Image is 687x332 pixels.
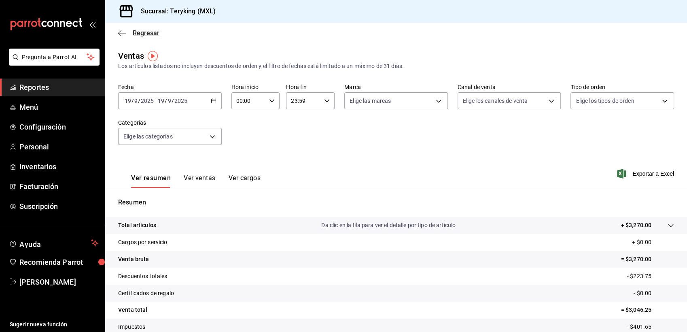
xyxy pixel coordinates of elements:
input: -- [168,98,172,104]
span: / [172,98,174,104]
span: Recomienda Parrot [19,257,98,268]
button: Pregunta a Parrot AI [9,49,100,66]
span: / [131,98,134,104]
span: Elige los canales de venta [463,97,528,105]
label: Canal de venta [458,84,561,90]
span: Configuración [19,121,98,132]
label: Fecha [118,84,222,90]
p: Venta bruta [118,255,149,264]
p: + $3,270.00 [621,221,651,230]
span: Elige las categorías [123,132,173,140]
input: -- [124,98,131,104]
label: Hora inicio [231,84,280,90]
p: - $0.00 [634,289,674,298]
div: Los artículos listados no incluyen descuentos de orden y el filtro de fechas está limitado a un m... [118,62,674,70]
a: Pregunta a Parrot AI [6,59,100,67]
button: Exportar a Excel [619,169,674,179]
input: ---- [140,98,154,104]
p: + $0.00 [632,238,674,247]
p: Resumen [118,198,674,207]
p: Cargos por servicio [118,238,168,247]
input: ---- [174,98,188,104]
span: Personal [19,141,98,152]
p: = $3,270.00 [621,255,674,264]
div: navigation tabs [131,174,261,188]
p: Descuentos totales [118,272,167,281]
span: Pregunta a Parrot AI [22,53,87,62]
p: - $401.65 [627,323,674,331]
span: Reportes [19,82,98,93]
span: Regresar [133,29,159,37]
div: Ventas [118,50,144,62]
span: Suscripción [19,201,98,212]
p: - $223.75 [627,272,674,281]
button: Ver cargos [229,174,261,188]
label: Categorías [118,120,222,126]
span: / [138,98,140,104]
p: Total artículos [118,221,156,230]
span: - [155,98,157,104]
label: Tipo de orden [570,84,674,90]
label: Marca [344,84,448,90]
p: Venta total [118,306,147,314]
span: Inventarios [19,161,98,172]
button: Ver ventas [184,174,216,188]
button: Regresar [118,29,159,37]
label: Hora fin [286,84,335,90]
button: Ver resumen [131,174,171,188]
h3: Sucursal: Teryking (MXL) [134,6,216,16]
span: / [165,98,167,104]
span: Sugerir nueva función [10,320,98,329]
span: Elige los tipos de orden [576,97,634,105]
span: Menú [19,102,98,113]
span: [PERSON_NAME] [19,277,98,287]
input: -- [134,98,138,104]
p: Da clic en la fila para ver el detalle por tipo de artículo [321,221,456,230]
span: Elige las marcas [350,97,391,105]
p: = $3,046.25 [621,306,674,314]
span: Facturación [19,181,98,192]
span: Ayuda [19,238,88,248]
p: Impuestos [118,323,145,331]
img: Tooltip marker [148,51,158,61]
p: Certificados de regalo [118,289,174,298]
button: open_drawer_menu [89,21,95,28]
input: -- [157,98,165,104]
